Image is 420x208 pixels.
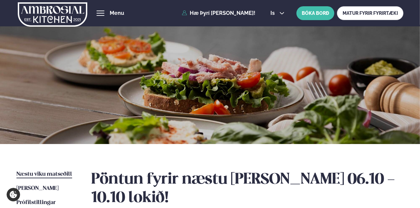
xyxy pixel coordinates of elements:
[337,6,404,20] a: MATUR FYRIR FYRIRTÆKI
[16,170,72,178] a: Næstu viku matseðill
[270,11,277,16] span: is
[182,10,255,16] a: Hæ Þyrí [PERSON_NAME]!
[265,11,290,16] button: is
[16,186,59,191] span: [PERSON_NAME]
[16,200,56,205] span: Prófílstillingar
[16,185,59,193] a: [PERSON_NAME]
[7,188,20,201] a: Cookie settings
[91,170,404,207] h2: Pöntun fyrir næstu [PERSON_NAME] 06.10 - 10.10 lokið!
[97,9,104,17] button: hamburger
[16,199,56,207] a: Prófílstillingar
[296,6,334,20] button: BÓKA BORÐ
[18,1,87,28] img: logo
[16,171,72,177] span: Næstu viku matseðill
